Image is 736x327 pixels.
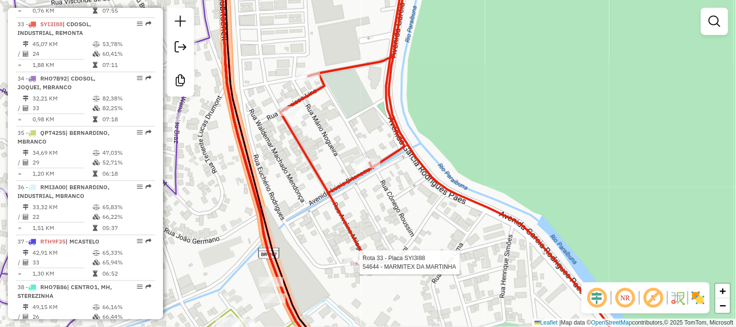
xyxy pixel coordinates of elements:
[93,314,100,320] i: % de utilização da cubagem
[17,6,22,16] td: =
[32,258,92,267] td: 33
[102,49,151,59] td: 60,41%
[17,312,22,322] td: /
[102,60,151,70] td: 07:11
[17,20,91,36] span: 33 -
[720,285,726,297] span: +
[40,238,65,245] span: RTH9F35
[705,12,724,31] a: Exibir filtros
[614,286,637,310] span: Ocultar NR
[720,299,726,311] span: −
[102,258,151,267] td: 65,94%
[32,223,92,233] td: 1,51 KM
[32,148,92,158] td: 34,69 KM
[32,248,92,258] td: 42,91 KM
[40,183,65,191] span: RMI3A00
[23,314,29,320] i: Total de Atividades
[93,225,98,231] i: Tempo total em rota
[32,49,92,59] td: 24
[93,160,100,165] i: % de utilização da cubagem
[93,304,100,310] i: % de utilização do peso
[32,94,92,103] td: 32,21 KM
[171,37,190,59] a: Exportar sessão
[93,8,98,14] i: Tempo total em rota
[23,204,29,210] i: Distância Total
[690,290,706,306] img: Exibir/Ocultar setores
[591,319,633,326] a: OpenStreetMap
[17,258,22,267] td: /
[102,114,151,124] td: 07:18
[146,284,151,290] em: Rota exportada
[93,51,100,57] i: % de utilização da cubagem
[32,158,92,167] td: 29
[23,41,29,47] i: Distância Total
[23,51,29,57] i: Total de Atividades
[17,269,22,278] td: =
[137,238,143,244] em: Opções
[32,269,92,278] td: 1,30 KM
[137,21,143,27] em: Opções
[32,212,92,222] td: 22
[32,169,92,179] td: 1,20 KM
[40,129,65,136] span: QPT4255
[102,148,151,158] td: 47,03%
[137,75,143,81] em: Opções
[102,94,151,103] td: 82,38%
[40,75,67,82] span: RHO7B92
[32,39,92,49] td: 45,07 KM
[65,238,99,245] span: | MCASTELO
[559,319,561,326] span: |
[102,269,151,278] td: 06:52
[146,75,151,81] em: Rota exportada
[32,6,92,16] td: 0,76 KM
[146,238,151,244] em: Rota exportada
[17,169,22,179] td: =
[670,290,686,306] img: Fluxo de ruas
[23,105,29,111] i: Total de Atividades
[102,248,151,258] td: 65,33%
[137,284,143,290] em: Opções
[532,319,736,327] div: Map data © contributors,© 2025 TomTom, Microsoft
[23,214,29,220] i: Total de Atividades
[32,114,92,124] td: 0,98 KM
[32,202,92,212] td: 33,32 KM
[171,12,190,33] a: Nova sessão e pesquisa
[17,49,22,59] td: /
[586,286,609,310] span: Ocultar deslocamento
[17,212,22,222] td: /
[17,114,22,124] td: =
[137,130,143,135] em: Opções
[23,96,29,101] i: Distância Total
[102,223,151,233] td: 05:37
[93,204,100,210] i: % de utilização do peso
[93,62,98,68] i: Tempo total em rota
[146,184,151,190] em: Rota exportada
[93,260,100,265] i: % de utilização da cubagem
[17,223,22,233] td: =
[102,103,151,113] td: 82,25%
[40,20,63,28] span: SYI3I88
[93,41,100,47] i: % de utilização do peso
[17,75,96,91] span: 34 -
[17,183,110,199] span: 36 -
[23,250,29,256] i: Distância Total
[17,103,22,113] td: /
[93,271,98,277] i: Tempo total em rota
[93,116,98,122] i: Tempo total em rota
[32,312,92,322] td: 26
[93,250,100,256] i: % de utilização do peso
[102,202,151,212] td: 65,83%
[716,284,730,298] a: Zoom in
[23,304,29,310] i: Distância Total
[642,286,665,310] span: Exibir rótulo
[17,60,22,70] td: =
[102,302,151,312] td: 66,16%
[146,130,151,135] em: Rota exportada
[102,169,151,179] td: 06:18
[171,71,190,93] a: Criar modelo
[17,129,110,145] span: 35 -
[32,302,92,312] td: 49,15 KM
[93,171,98,177] i: Tempo total em rota
[102,312,151,322] td: 66,44%
[102,39,151,49] td: 53,78%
